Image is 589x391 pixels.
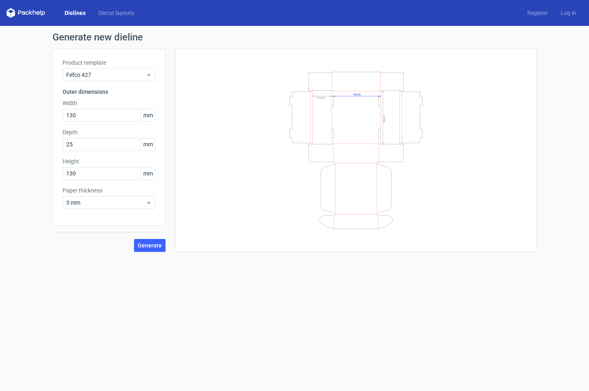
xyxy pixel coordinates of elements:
[134,239,166,252] button: Generate
[66,199,146,207] span: 3 mm
[92,9,140,17] a: Diecut layouts
[66,71,146,79] span: Fefco 427
[141,167,155,180] span: mm
[63,88,155,96] h3: Outer dimensions
[63,99,155,107] label: Width
[58,9,92,17] a: Dielines
[141,138,155,150] span: mm
[317,96,325,99] text: Height
[141,109,155,121] span: mm
[52,32,537,42] h1: Generate new dieline
[383,114,386,122] text: Depth
[138,243,162,248] span: Generate
[554,9,583,17] a: Log in
[63,128,155,136] label: Depth
[63,157,155,165] label: Height
[353,92,361,96] text: Width
[521,9,554,17] a: Register
[63,186,155,194] label: Paper thickness
[63,59,155,67] label: Product template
